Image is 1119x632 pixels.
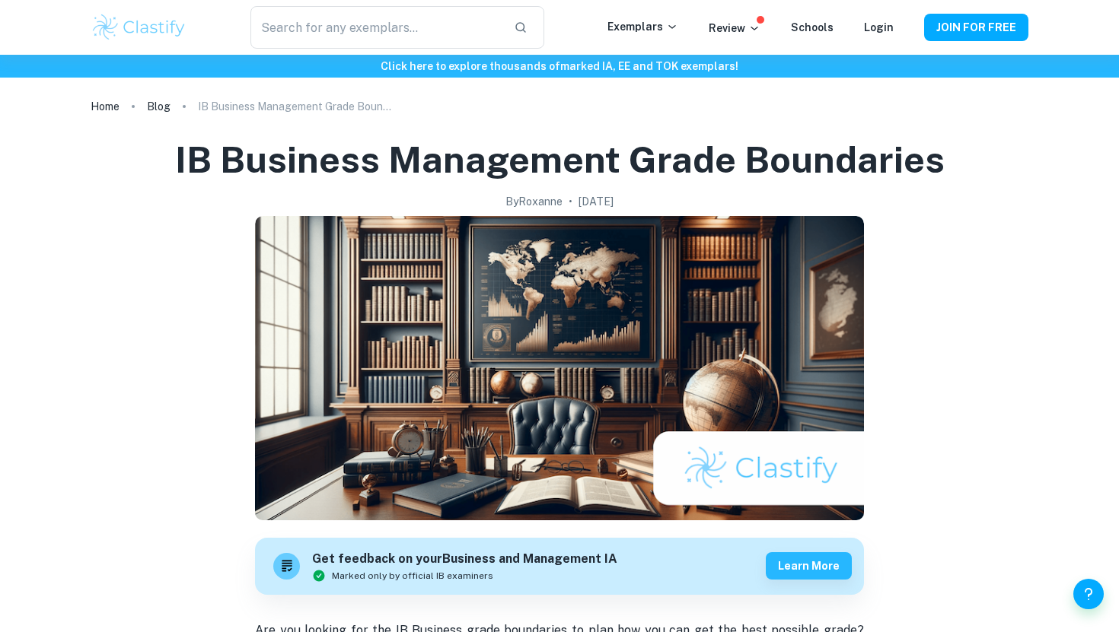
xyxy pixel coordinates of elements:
[312,550,617,569] h6: Get feedback on your Business and Management IA
[332,569,493,583] span: Marked only by official IB examiners
[766,552,852,580] button: Learn more
[569,193,572,210] p: •
[255,216,864,520] img: IB Business Management Grade Boundaries cover image
[579,193,614,210] h2: [DATE]
[607,18,678,35] p: Exemplars
[198,98,396,115] p: IB Business Management Grade Boundaries
[255,538,864,595] a: Get feedback on yourBusiness and Management IAMarked only by official IB examinersLearn more
[1073,579,1104,609] button: Help and Feedback
[505,193,563,210] h2: By Roxanne
[3,58,1116,75] h6: Click here to explore thousands of marked IA, EE and TOK exemplars !
[709,20,760,37] p: Review
[91,96,120,117] a: Home
[864,21,894,33] a: Login
[791,21,834,33] a: Schools
[91,12,187,43] img: Clastify logo
[250,6,502,49] input: Search for any exemplars...
[147,96,171,117] a: Blog
[924,14,1028,41] button: JOIN FOR FREE
[175,135,945,184] h1: IB Business Management Grade Boundaries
